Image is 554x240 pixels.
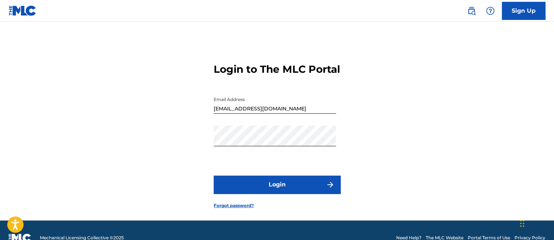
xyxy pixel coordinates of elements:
[467,7,476,15] img: search
[214,63,340,76] h3: Login to The MLC Portal
[518,205,554,240] iframe: Chat Widget
[520,212,524,234] div: ドラッグ
[486,7,495,15] img: help
[214,202,254,209] a: Forgot password?
[214,176,340,194] button: Login
[464,4,479,18] a: Public Search
[9,5,37,16] img: MLC Logo
[502,2,545,20] a: Sign Up
[483,4,498,18] div: Help
[518,205,554,240] div: チャットウィジェット
[326,180,335,189] img: f7272a7cc735f4ea7f67.svg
